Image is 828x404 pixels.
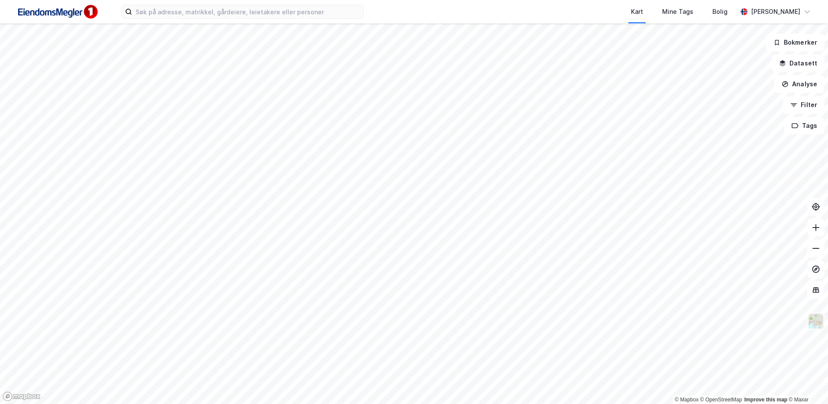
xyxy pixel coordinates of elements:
[744,397,787,403] a: Improve this map
[774,75,825,93] button: Analyse
[785,362,828,404] iframe: Chat Widget
[675,397,699,403] a: Mapbox
[712,7,728,17] div: Bolig
[785,362,828,404] div: Kontrollprogram for chat
[772,55,825,72] button: Datasett
[631,7,643,17] div: Kart
[784,117,825,134] button: Tags
[808,313,824,329] img: Z
[14,2,100,22] img: F4PB6Px+NJ5v8B7XTbfpPpyloAAAAASUVORK5CYII=
[783,96,825,114] button: Filter
[3,391,41,401] a: Mapbox homepage
[751,7,800,17] div: [PERSON_NAME]
[766,34,825,51] button: Bokmerker
[700,397,742,403] a: OpenStreetMap
[662,7,693,17] div: Mine Tags
[132,5,363,18] input: Søk på adresse, matrikkel, gårdeiere, leietakere eller personer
